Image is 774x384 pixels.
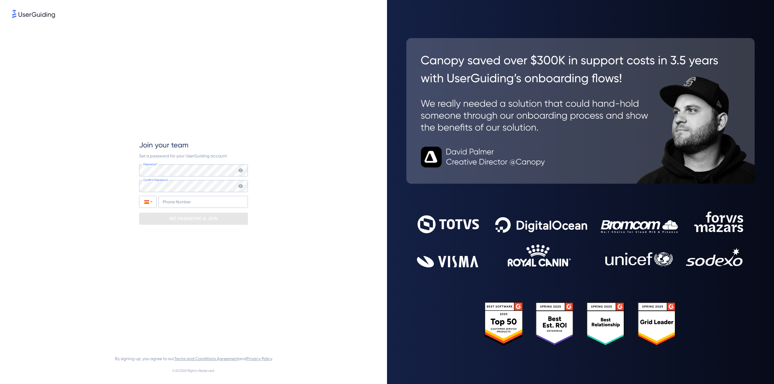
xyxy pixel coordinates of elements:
[406,38,755,184] img: 26c0aa7c25a843aed4baddd2b5e0fa68.svg
[485,302,676,346] img: 25303e33045975176eb484905ab012ff.svg
[417,211,744,267] img: 9302ce2ac39453076f5bc0f2f2ca889b.svg
[139,153,227,158] span: Set a password for your UserGuiding account
[158,196,248,208] input: Phone Number
[115,355,272,362] span: By signing up, you agree to our and
[139,140,188,150] span: Join your team
[246,356,272,361] a: Privacy Policy
[169,214,218,224] p: SET PASSWORD & JOIN
[139,196,156,208] div: Spain: + 34
[172,367,215,374] span: © 2025 All Rights Reserved.
[12,10,55,18] img: 8faab4ba6bc7696a72372aa768b0286c.svg
[174,356,239,361] a: Terms and Conditions Agreement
